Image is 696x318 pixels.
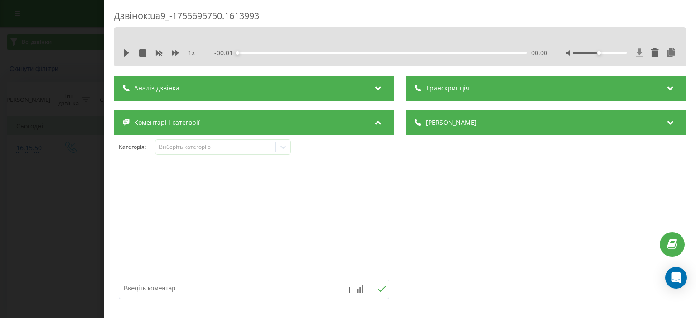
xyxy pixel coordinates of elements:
[114,9,686,27] div: Дзвінок : ua9_-1755695750.1613993
[426,118,477,127] span: [PERSON_NAME]
[134,118,200,127] span: Коментарі і категорії
[236,51,240,55] div: Accessibility label
[159,143,272,151] div: Виберіть категорію
[665,267,687,289] div: Open Intercom Messenger
[119,144,155,150] h4: Категорія :
[426,84,470,93] span: Транскрипція
[134,84,179,93] span: Аналіз дзвінка
[597,51,601,55] div: Accessibility label
[531,48,547,57] span: 00:00
[188,48,195,57] span: 1 x
[215,48,238,57] span: - 00:01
